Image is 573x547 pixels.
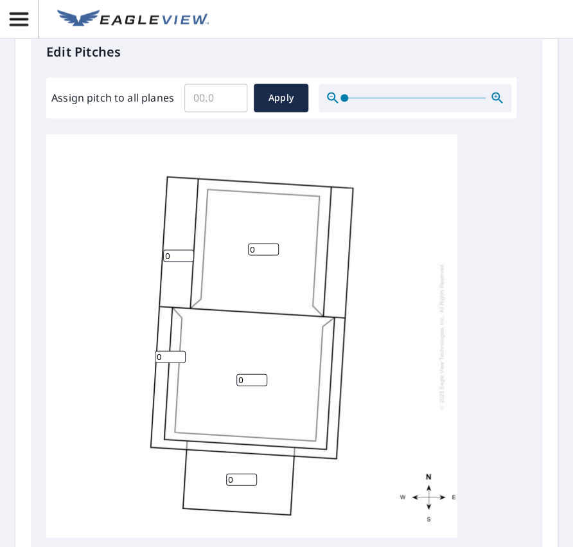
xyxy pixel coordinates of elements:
img: EV Logo [57,10,209,29]
button: Apply [254,84,308,112]
input: 00.0 [184,80,247,116]
span: Apply [264,90,298,106]
p: Edit Pitches [46,42,527,62]
label: Assign pitch to all planes [51,90,174,105]
a: EV Logo [49,2,216,37]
